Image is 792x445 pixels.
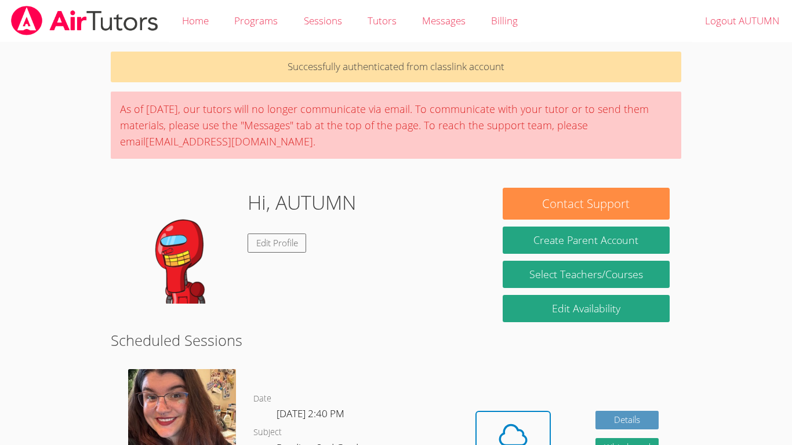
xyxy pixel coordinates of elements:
a: Details [595,411,659,430]
dt: Subject [253,425,282,440]
button: Contact Support [503,188,670,220]
img: airtutors_banner-c4298cdbf04f3fff15de1276eac7730deb9818008684d7c2e4769d2f7ddbe033.png [10,6,159,35]
h2: Scheduled Sessions [111,329,681,351]
span: [DATE] 2:40 PM [277,407,344,420]
div: As of [DATE], our tutors will no longer communicate via email. To communicate with your tutor or ... [111,92,681,159]
a: Select Teachers/Courses [503,261,670,288]
dt: Date [253,392,271,406]
a: Edit Profile [248,234,307,253]
img: default.png [122,188,238,304]
h1: Hi, AUTUMN [248,188,357,217]
a: Edit Availability [503,295,670,322]
p: Successfully authenticated from classlink account [111,52,681,82]
button: Create Parent Account [503,227,670,254]
span: Messages [422,14,466,27]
